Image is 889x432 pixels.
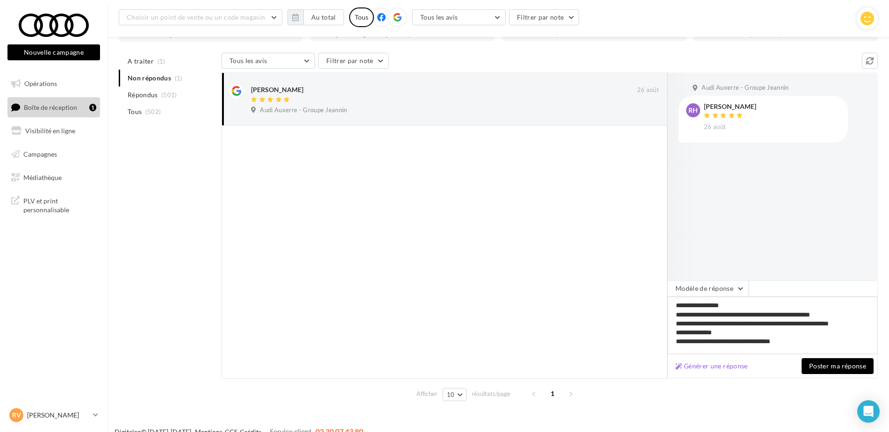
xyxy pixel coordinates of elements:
[12,410,21,420] span: RV
[229,57,267,65] span: Tous les avis
[145,108,161,115] span: (502)
[412,9,506,25] button: Tous les avis
[7,44,100,60] button: Nouvelle campagne
[158,58,165,65] span: (1)
[24,103,77,111] span: Boîte de réception
[260,106,347,115] span: Audi Auxerre - Groupe Jeannin
[704,123,726,131] span: 26 août
[545,386,560,401] span: 1
[857,400,880,423] div: Open Intercom Messenger
[27,410,89,420] p: [PERSON_NAME]
[287,9,344,25] button: Au total
[6,191,102,218] a: PLV et print personnalisable
[416,389,437,398] span: Afficher
[447,391,455,398] span: 10
[6,74,102,94] a: Opérations
[222,53,315,69] button: Tous les avis
[128,107,142,116] span: Tous
[128,57,154,66] span: A traiter
[24,79,57,87] span: Opérations
[443,388,466,401] button: 10
[127,13,265,21] span: Choisir un point de vente ou un code magasin
[702,84,789,92] span: Audi Auxerre - Groupe Jeannin
[704,103,756,110] div: [PERSON_NAME]
[688,106,698,115] span: RH
[6,144,102,164] a: Campagnes
[802,358,874,374] button: Poster ma réponse
[472,389,510,398] span: résultats/page
[667,281,749,296] button: Modèle de réponse
[7,406,100,424] a: RV [PERSON_NAME]
[161,91,177,99] span: (501)
[672,360,752,372] button: Générer une réponse
[318,53,389,69] button: Filtrer par note
[251,85,303,94] div: [PERSON_NAME]
[23,150,57,158] span: Campagnes
[89,104,96,111] div: 1
[6,97,102,117] a: Boîte de réception1
[128,90,158,100] span: Répondus
[119,9,282,25] button: Choisir un point de vente ou un code magasin
[6,121,102,141] a: Visibilité en ligne
[6,168,102,187] a: Médiathèque
[637,86,659,94] span: 26 août
[420,13,458,21] span: Tous les avis
[23,173,62,181] span: Médiathèque
[509,9,580,25] button: Filtrer par note
[349,7,374,27] div: Tous
[23,194,96,215] span: PLV et print personnalisable
[303,9,344,25] button: Au total
[25,127,75,135] span: Visibilité en ligne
